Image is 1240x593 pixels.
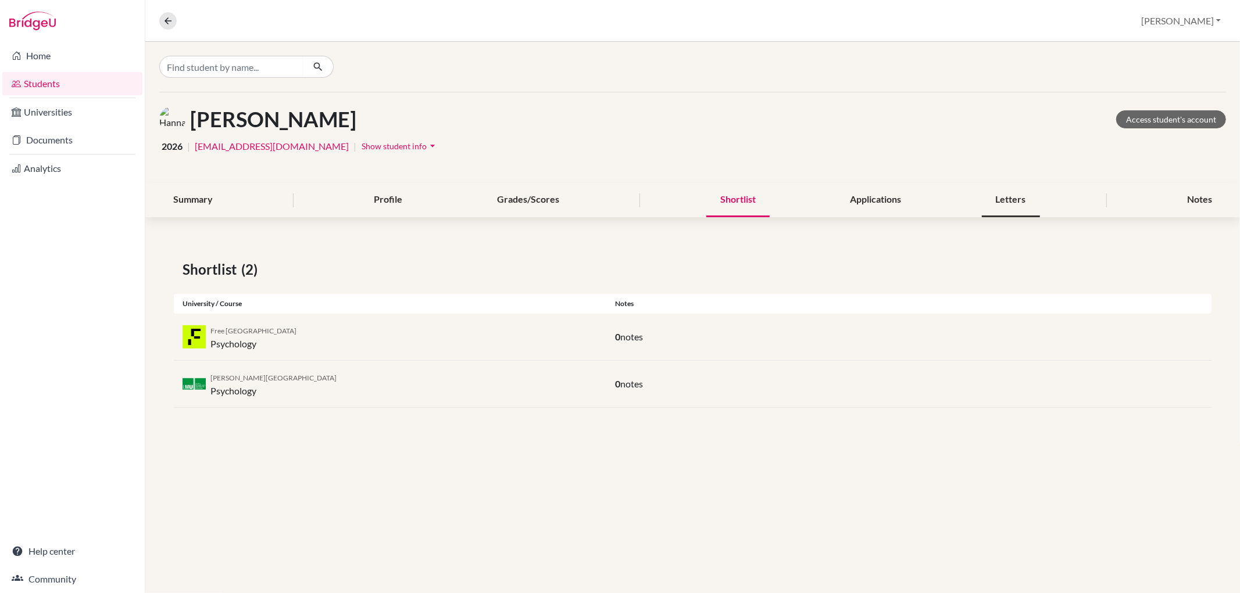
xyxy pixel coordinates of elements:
[620,378,643,389] span: notes
[2,100,142,124] a: Universities
[183,259,241,280] span: Shortlist
[159,106,185,132] img: Hannah Kubitz's avatar
[174,299,606,309] div: University / Course
[159,183,227,217] div: Summary
[2,128,142,152] a: Documents
[190,107,356,132] h1: [PERSON_NAME]
[2,72,142,95] a: Students
[183,325,206,348] img: de_fre_80799__9.jpeg
[1136,10,1226,32] button: [PERSON_NAME]
[427,140,438,152] i: arrow_drop_down
[1116,110,1226,128] a: Access student's account
[2,44,142,67] a: Home
[620,331,643,342] span: notes
[606,299,1212,309] div: Notes
[210,373,337,382] span: [PERSON_NAME][GEOGRAPHIC_DATA]
[195,139,349,153] a: [EMAIL_ADDRESS][DOMAIN_NAME]
[353,139,356,153] span: |
[361,137,439,155] button: Show student infoarrow_drop_down
[210,326,296,335] span: Free [GEOGRAPHIC_DATA]
[162,139,183,153] span: 2026
[615,378,620,389] span: 0
[1173,183,1226,217] div: Notes
[836,183,915,217] div: Applications
[210,323,296,351] div: Psychology
[2,567,142,591] a: Community
[2,157,142,180] a: Analytics
[2,540,142,563] a: Help center
[210,370,337,398] div: Psychology
[362,141,427,151] span: Show student info
[615,331,620,342] span: 0
[483,183,573,217] div: Grades/Scores
[982,183,1040,217] div: Letters
[183,378,206,389] img: de_lud_4ajmkpsa.png
[706,183,770,217] div: Shortlist
[241,259,262,280] span: (2)
[159,56,303,78] input: Find student by name...
[9,12,56,30] img: Bridge-U
[187,139,190,153] span: |
[360,183,416,217] div: Profile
